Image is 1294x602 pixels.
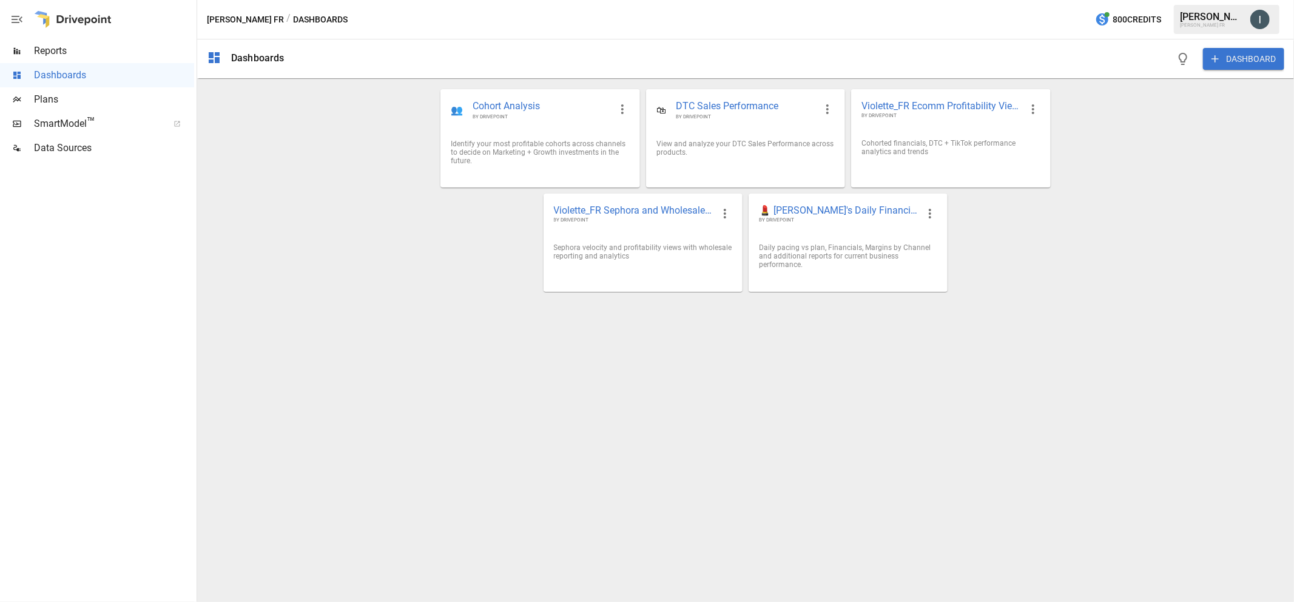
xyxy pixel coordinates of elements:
[473,100,610,113] span: Cohort Analysis
[34,141,194,155] span: Data Sources
[861,100,1020,112] span: Violette_FR Ecomm Profitability Views 🛍️
[676,113,815,120] span: BY DRIVEPOINT
[656,104,666,116] div: 🛍
[473,113,610,120] span: BY DRIVEPOINT
[207,12,284,27] button: [PERSON_NAME] FR
[1250,10,1270,29] img: Isabel Leon
[1180,22,1243,28] div: [PERSON_NAME] FR
[451,140,629,165] div: Identify your most profitable cohorts across channels to decide on Marketing + Growth investments...
[1113,12,1161,27] span: 800 Credits
[554,204,713,217] span: Violette_FR Sephora and Wholesale Performance
[759,243,937,269] div: Daily pacing vs plan, Financials, Margins by Channel and additional reports for current business ...
[1090,8,1166,31] button: 800Credits
[34,44,194,58] span: Reports
[554,217,713,224] span: BY DRIVEPOINT
[676,100,815,113] span: DTC Sales Performance
[1243,2,1277,36] button: Isabel Leon
[861,112,1020,120] span: BY DRIVEPOINT
[1203,48,1284,70] button: DASHBOARD
[554,243,732,260] div: Sephora velocity and profitability views with wholesale reporting and analytics
[656,140,835,157] div: View and analyze your DTC Sales Performance across products.
[451,104,463,116] div: 👥
[231,52,285,64] div: Dashboards
[286,12,291,27] div: /
[34,117,160,131] span: SmartModel
[759,217,918,224] span: BY DRIVEPOINT
[759,204,918,217] span: 💄 [PERSON_NAME]'s Daily Financial KPIs 📊
[34,92,194,107] span: Plans
[1180,11,1243,22] div: [PERSON_NAME]
[34,68,194,83] span: Dashboards
[861,139,1040,156] div: Cohorted financials, DTC + TikTok performance analytics and trends
[87,115,95,130] span: ™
